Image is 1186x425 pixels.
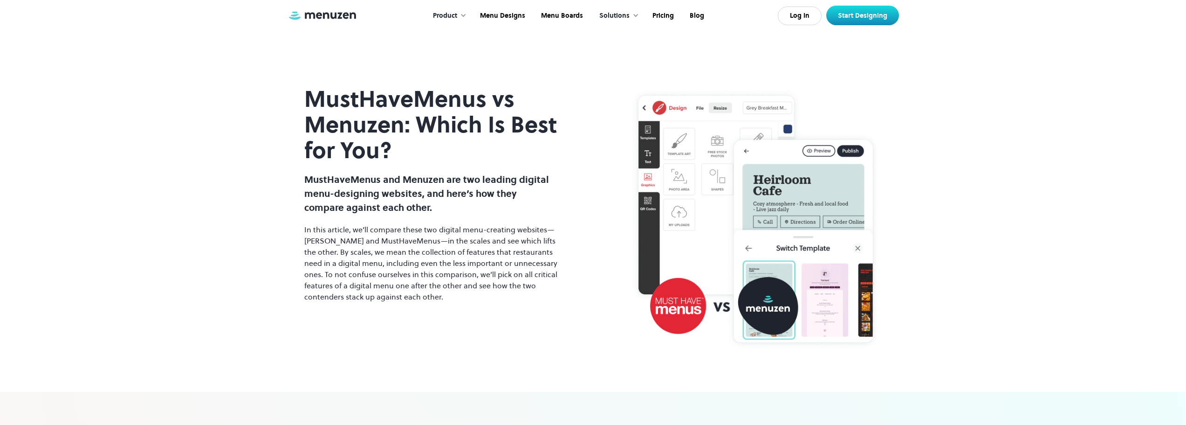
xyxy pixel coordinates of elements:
[681,1,711,30] a: Blog
[471,1,532,30] a: Menu Designs
[644,1,681,30] a: Pricing
[778,7,822,25] a: Log In
[599,11,630,21] div: Solutions
[532,1,590,30] a: Menu Boards
[304,173,558,215] h2: MustHaveMenus and Menuzen are two leading digital menu-designing websites, and here’s how they co...
[424,1,471,30] div: Product
[590,1,644,30] div: Solutions
[826,6,899,25] a: Start Designing
[433,11,457,21] div: Product
[304,86,558,163] h1: MustHaveMenus vs Menuzen: Which Is Best for You?
[304,224,558,302] p: In this article, we’ll compare these two digital menu-creating websites—[PERSON_NAME] and MustHav...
